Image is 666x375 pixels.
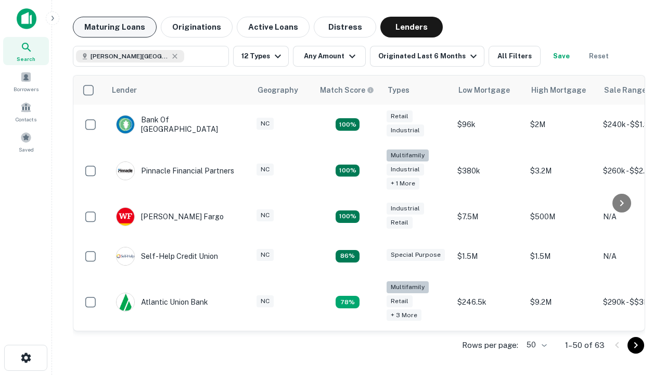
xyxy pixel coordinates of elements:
[314,76,381,105] th: Capitalize uses an advanced AI algorithm to match your search with the best lender. The match sco...
[293,46,366,67] button: Any Amount
[257,295,274,307] div: NC
[565,339,605,352] p: 1–50 of 63
[452,76,525,105] th: Low Mortgage
[522,337,548,353] div: 50
[387,149,429,161] div: Multifamily
[336,210,360,223] div: Matching Properties: 14, hasApolloMatch: undefined
[531,84,586,96] div: High Mortgage
[336,296,360,308] div: Matching Properties: 10, hasApolloMatch: undefined
[387,110,413,122] div: Retail
[381,76,452,105] th: Types
[117,247,134,265] img: picture
[17,55,35,63] span: Search
[116,161,234,180] div: Pinnacle Financial Partners
[320,84,372,96] h6: Match Score
[387,178,419,190] div: + 1 more
[387,309,421,321] div: + 3 more
[525,105,598,144] td: $2M
[106,76,251,105] th: Lender
[116,293,208,311] div: Atlantic Union Bank
[452,197,525,236] td: $7.5M
[387,124,424,136] div: Industrial
[614,258,666,308] iframe: Chat Widget
[117,116,134,133] img: picture
[161,17,233,37] button: Originations
[14,85,39,93] span: Borrowers
[116,247,218,266] div: Self-help Credit Union
[314,17,376,37] button: Distress
[387,217,413,229] div: Retail
[116,115,241,134] div: Bank Of [GEOGRAPHIC_DATA]
[257,118,274,130] div: NC
[525,276,598,329] td: $9.2M
[370,46,484,67] button: Originated Last 6 Months
[3,37,49,65] a: Search
[545,46,578,67] button: Save your search to get updates of matches that match your search criteria.
[387,249,445,261] div: Special Purpose
[320,84,374,96] div: Capitalize uses an advanced AI algorithm to match your search with the best lender. The match sco...
[233,46,289,67] button: 12 Types
[336,250,360,262] div: Matching Properties: 11, hasApolloMatch: undefined
[458,84,510,96] div: Low Mortgage
[117,208,134,226] img: picture
[251,76,314,105] th: Geography
[525,144,598,197] td: $3.2M
[388,84,409,96] div: Types
[380,17,443,37] button: Lenders
[257,249,274,261] div: NC
[452,276,525,329] td: $246.5k
[452,105,525,144] td: $96k
[387,164,424,176] div: Industrial
[16,115,36,123] span: Contacts
[627,337,644,354] button: Go to next page
[604,84,646,96] div: Sale Range
[452,236,525,276] td: $1.5M
[73,17,157,37] button: Maturing Loans
[237,17,310,37] button: Active Loans
[582,46,616,67] button: Reset
[452,144,525,197] td: $380k
[525,76,598,105] th: High Mortgage
[3,67,49,95] a: Borrowers
[117,293,134,311] img: picture
[3,128,49,156] a: Saved
[378,50,480,63] div: Originated Last 6 Months
[17,8,36,29] img: capitalize-icon.png
[257,164,274,176] div: NC
[336,165,360,177] div: Matching Properties: 23, hasApolloMatch: undefined
[117,162,134,180] img: picture
[336,118,360,131] div: Matching Properties: 15, hasApolloMatch: undefined
[387,203,424,215] div: Industrial
[3,97,49,126] a: Contacts
[112,84,137,96] div: Lender
[489,46,541,67] button: All Filters
[462,339,518,352] p: Rows per page:
[525,236,598,276] td: $1.5M
[387,295,413,307] div: Retail
[257,209,274,221] div: NC
[91,52,169,61] span: [PERSON_NAME][GEOGRAPHIC_DATA], [GEOGRAPHIC_DATA]
[258,84,298,96] div: Geography
[525,197,598,236] td: $500M
[116,207,224,226] div: [PERSON_NAME] Fargo
[387,281,429,293] div: Multifamily
[19,145,34,154] span: Saved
